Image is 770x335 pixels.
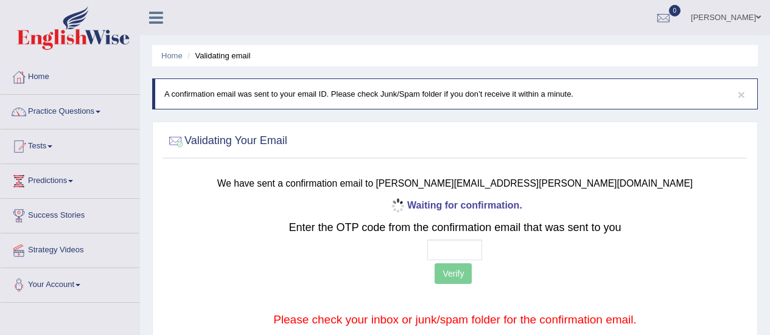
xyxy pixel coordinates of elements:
[388,200,522,210] b: Waiting for confirmation.
[388,196,407,216] img: icon-progress-circle-small.gif
[184,50,250,61] li: Validating email
[215,311,695,328] p: Please check your inbox or junk/spam folder for the confirmation email.
[1,268,139,299] a: Your Account
[738,88,745,101] button: ×
[1,199,139,229] a: Success Stories
[161,51,183,60] a: Home
[1,233,139,264] a: Strategy Videos
[152,78,758,109] div: A confirmation email was sent to your email ID. Please check Junk/Spam folder if you don’t receiv...
[166,132,287,150] h2: Validating Your Email
[669,5,681,16] span: 0
[1,164,139,195] a: Predictions
[1,130,139,160] a: Tests
[217,178,693,188] small: We have sent a confirmation email to [PERSON_NAME][EMAIL_ADDRESS][PERSON_NAME][DOMAIN_NAME]
[1,95,139,125] a: Practice Questions
[1,60,139,91] a: Home
[215,222,695,234] h2: Enter the OTP code from the confirmation email that was sent to you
